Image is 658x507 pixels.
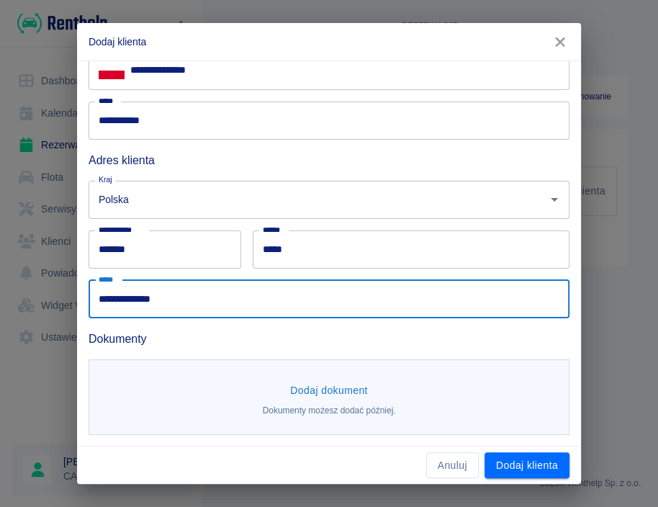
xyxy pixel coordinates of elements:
label: Kraj [99,174,112,185]
button: Anuluj [426,452,479,479]
button: Dodaj dokument [284,377,374,404]
h6: Dokumenty [89,330,569,348]
button: Otwórz [544,189,564,210]
h2: Dodaj klienta [77,23,581,60]
button: Select country [99,60,125,81]
p: Dokumenty możesz dodać później. [263,404,396,417]
button: Dodaj klienta [485,452,569,479]
h6: Adres klienta [89,151,569,169]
